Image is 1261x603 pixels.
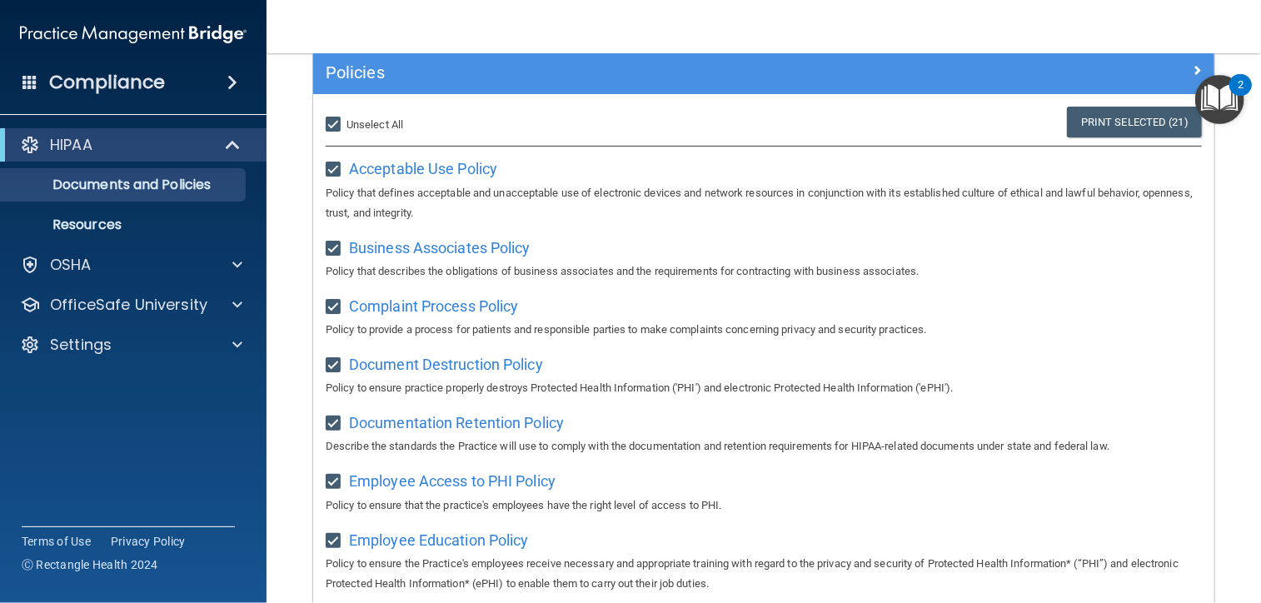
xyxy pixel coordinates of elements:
span: Employee Education Policy [349,531,529,549]
p: Policy that defines acceptable and unacceptable use of electronic devices and network resources i... [326,183,1202,223]
a: Settings [20,335,242,355]
p: Policy to ensure the Practice's employees receive necessary and appropriate training with regard ... [326,554,1202,594]
span: Unselect All [346,118,403,131]
p: OfficeSafe University [50,295,207,315]
span: Documentation Retention Policy [349,414,564,431]
p: Describe the standards the Practice will use to comply with the documentation and retention requi... [326,436,1202,456]
p: Policy that describes the obligations of business associates and the requirements for contracting... [326,262,1202,282]
p: Policy to ensure that the practice's employees have the right level of access to PHI. [326,496,1202,516]
a: OSHA [20,255,242,275]
p: Resources [11,217,238,233]
input: Unselect All [326,118,345,132]
span: Ⓒ Rectangle Health 2024 [22,556,158,573]
p: OSHA [50,255,92,275]
span: Acceptable Use Policy [349,160,497,177]
p: HIPAA [50,135,92,155]
a: Privacy Policy [111,533,186,550]
span: Business Associates Policy [349,239,531,257]
a: Policies [326,59,1202,86]
img: PMB logo [20,17,247,51]
span: Document Destruction Policy [349,356,543,373]
h4: Compliance [49,71,165,94]
a: Print Selected (21) [1067,107,1202,137]
a: Terms of Use [22,533,91,550]
h5: Policies [326,63,977,82]
button: Open Resource Center, 2 new notifications [1195,75,1244,124]
div: 2 [1238,85,1244,107]
p: Settings [50,335,112,355]
span: Complaint Process Policy [349,297,518,315]
p: Policy to ensure practice properly destroys Protected Health Information ('PHI') and electronic P... [326,378,1202,398]
span: Employee Access to PHI Policy [349,472,556,490]
a: HIPAA [20,135,242,155]
a: OfficeSafe University [20,295,242,315]
p: Policy to provide a process for patients and responsible parties to make complaints concerning pr... [326,320,1202,340]
p: Documents and Policies [11,177,238,193]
